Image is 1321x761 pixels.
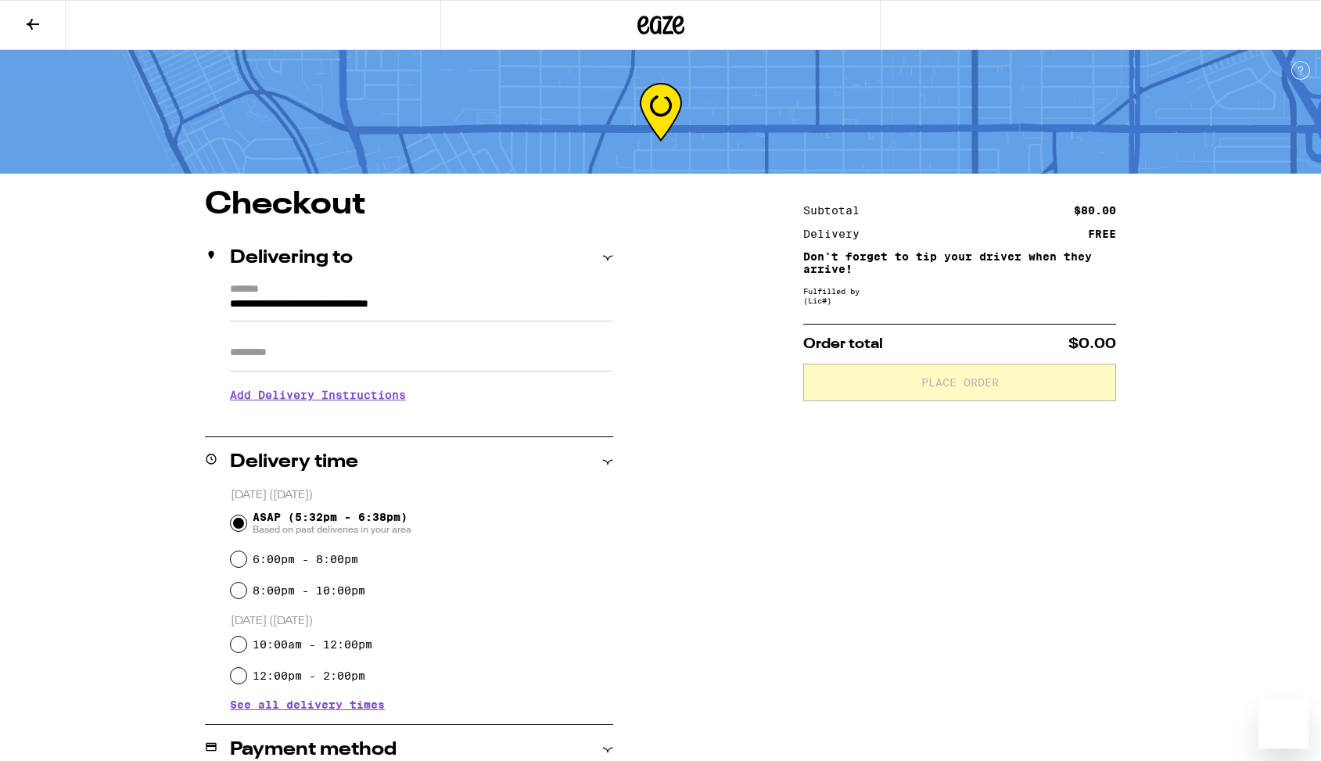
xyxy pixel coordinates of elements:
[803,286,1116,305] div: Fulfilled by (Lic# )
[231,488,613,503] p: [DATE] ([DATE])
[1088,228,1116,239] div: FREE
[253,511,411,536] span: ASAP (5:32pm - 6:38pm)
[253,523,411,536] span: Based on past deliveries in your area
[1258,698,1308,748] iframe: Button to launch messaging window
[803,228,870,239] div: Delivery
[253,669,365,682] label: 12:00pm - 2:00pm
[230,413,613,425] p: We'll contact you at [PHONE_NUMBER] when we arrive
[803,205,870,216] div: Subtotal
[230,699,385,710] button: See all delivery times
[253,553,358,565] label: 6:00pm - 8:00pm
[921,377,999,388] span: Place Order
[803,337,883,351] span: Order total
[803,364,1116,401] button: Place Order
[205,189,613,221] h1: Checkout
[230,377,613,413] h3: Add Delivery Instructions
[231,614,613,629] p: [DATE] ([DATE])
[1068,337,1116,351] span: $0.00
[253,638,372,651] label: 10:00am - 12:00pm
[253,584,365,597] label: 8:00pm - 10:00pm
[230,453,358,472] h2: Delivery time
[230,249,353,267] h2: Delivering to
[1074,205,1116,216] div: $80.00
[803,250,1116,275] p: Don't forget to tip your driver when they arrive!
[230,741,397,759] h2: Payment method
